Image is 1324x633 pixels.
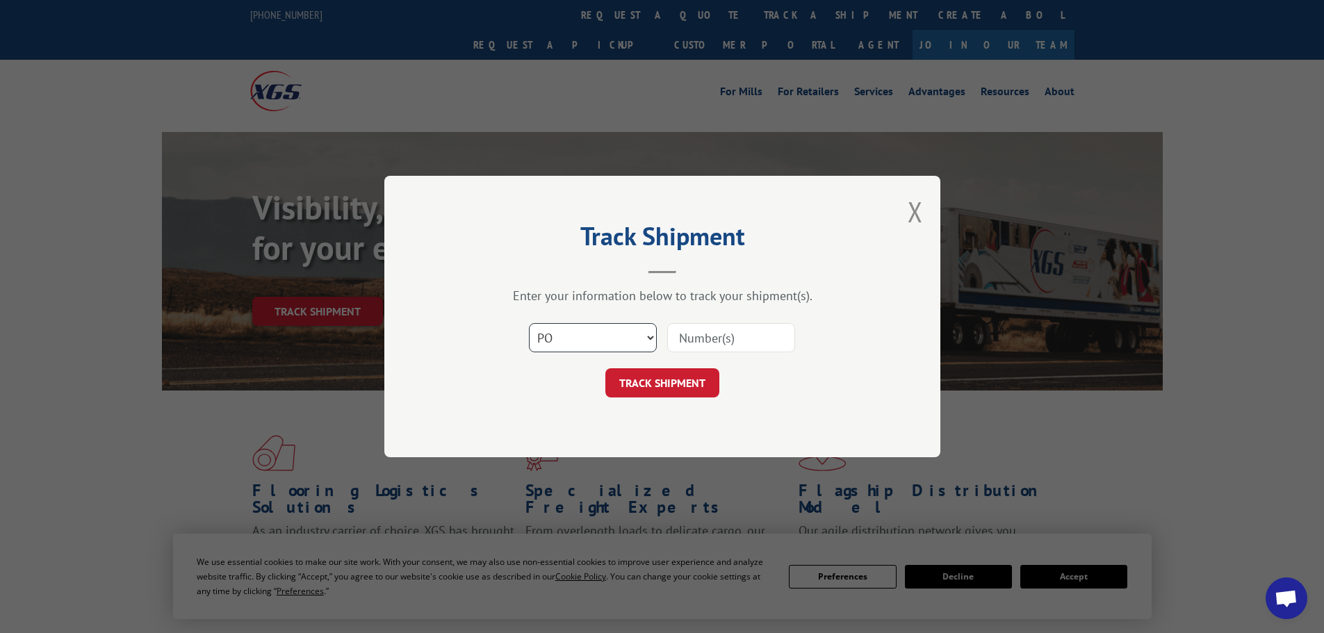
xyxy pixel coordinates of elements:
button: TRACK SHIPMENT [605,368,719,397]
button: Close modal [908,193,923,230]
h2: Track Shipment [454,227,871,253]
div: Enter your information below to track your shipment(s). [454,288,871,304]
div: Open chat [1266,577,1307,619]
input: Number(s) [667,323,795,352]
